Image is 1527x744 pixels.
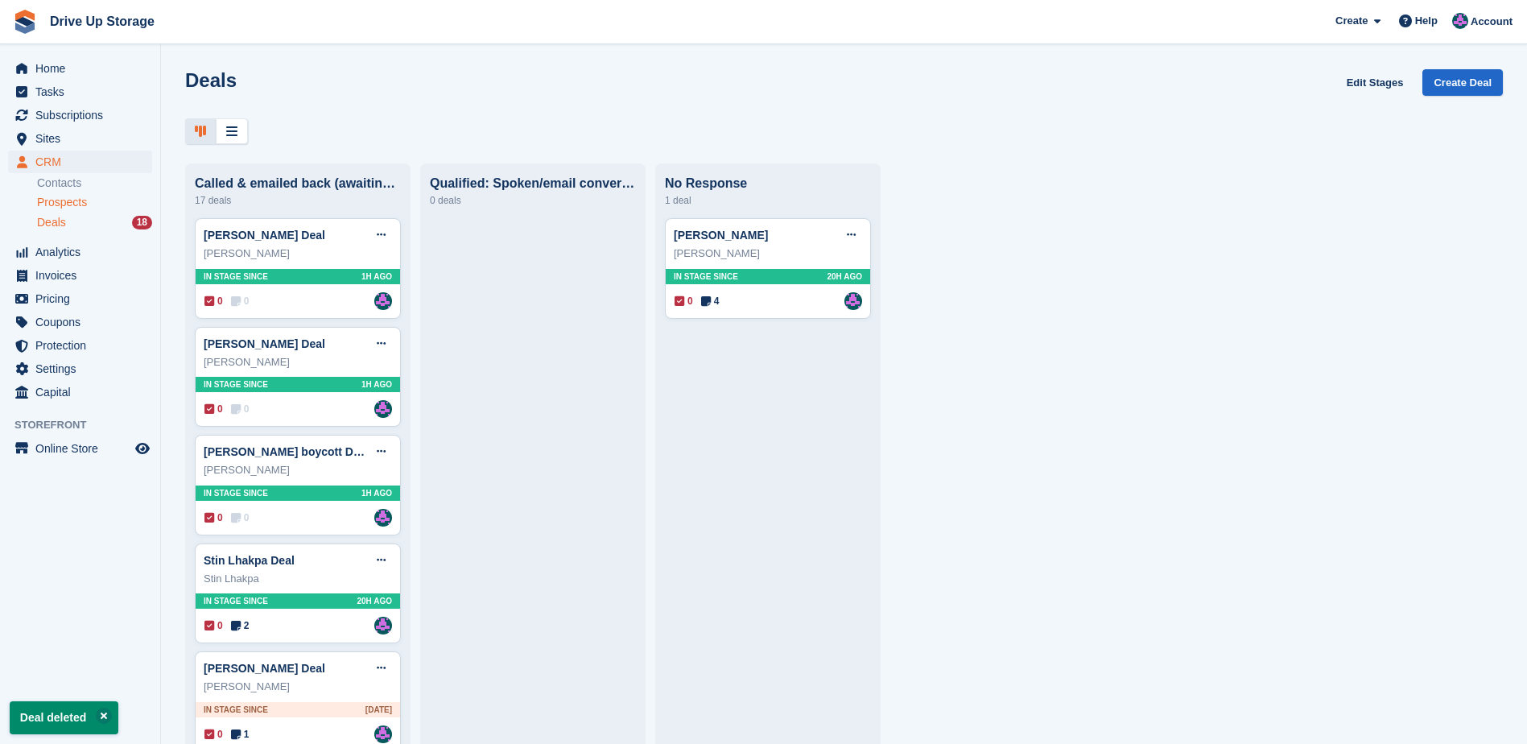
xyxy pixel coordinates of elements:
span: Pricing [35,287,132,310]
div: 0 deals [430,191,636,210]
img: Andy [844,292,862,310]
a: Preview store [133,439,152,458]
span: Online Store [35,437,132,460]
div: [PERSON_NAME] [204,462,392,478]
img: Andy [1452,13,1468,29]
span: Account [1471,14,1513,30]
a: Deals 18 [37,214,152,231]
div: No Response [665,176,871,191]
span: 1H AGO [361,378,392,391]
a: Stin Lhakpa Deal [204,554,295,567]
a: Drive Up Storage [43,8,161,35]
a: [PERSON_NAME] Deal [204,337,325,350]
a: menu [8,287,152,310]
a: [PERSON_NAME] Deal [204,662,325,675]
img: Andy [374,509,392,527]
span: 1 [231,727,250,742]
span: 0 [204,727,223,742]
span: Storefront [14,417,160,433]
div: [PERSON_NAME] [204,354,392,370]
span: Invoices [35,264,132,287]
a: Create Deal [1422,69,1503,96]
span: 20H AGO [357,595,392,607]
span: 0 [204,618,223,633]
span: 4 [701,294,720,308]
span: Tasks [35,81,132,103]
img: Andy [374,617,392,634]
span: Capital [35,381,132,403]
p: Deal deleted [10,701,118,734]
div: 17 deals [195,191,401,210]
div: 1 deal [665,191,871,210]
div: Stin Lhakpa [204,571,392,587]
a: menu [8,334,152,357]
h1: Deals [185,69,237,91]
span: Create [1335,13,1368,29]
a: [PERSON_NAME] [674,229,768,242]
span: In stage since [204,704,268,716]
span: Protection [35,334,132,357]
span: CRM [35,151,132,173]
span: In stage since [204,378,268,391]
span: 0 [204,402,223,416]
span: Prospects [37,195,87,210]
a: menu [8,81,152,103]
span: In stage since [204,595,268,607]
span: 0 [204,510,223,525]
img: Andy [374,400,392,418]
span: 0 [231,294,250,308]
div: [PERSON_NAME] [674,246,862,262]
img: stora-icon-8386f47178a22dfd0bd8f6a31ec36ba5ce8667c1dd55bd0f319d3a0aa187defe.svg [13,10,37,34]
span: [DATE] [365,704,392,716]
a: menu [8,264,152,287]
a: [PERSON_NAME] boycott Deal [204,445,369,458]
a: menu [8,381,152,403]
a: Prospects [37,194,152,211]
span: 0 [675,294,693,308]
a: menu [8,437,152,460]
img: Andy [374,725,392,743]
a: menu [8,311,152,333]
span: Settings [35,358,132,380]
span: 20H AGO [827,271,862,283]
span: In stage since [204,487,268,499]
span: Help [1415,13,1438,29]
span: 0 [231,510,250,525]
span: Analytics [35,241,132,263]
span: 0 [231,402,250,416]
a: Edit Stages [1340,69,1410,96]
span: Subscriptions [35,104,132,126]
span: 1H AGO [361,487,392,499]
span: In stage since [674,271,738,283]
span: 2 [231,618,250,633]
span: Deals [37,215,66,230]
div: [PERSON_NAME] [204,246,392,262]
span: 1H AGO [361,271,392,283]
a: menu [8,358,152,380]
img: Andy [374,292,392,310]
span: In stage since [204,271,268,283]
span: Coupons [35,311,132,333]
div: 18 [132,216,152,229]
a: menu [8,241,152,263]
div: Qualified: Spoken/email conversation with them [430,176,636,191]
div: Called & emailed back (awaiting response) [195,176,401,191]
a: menu [8,57,152,80]
span: Home [35,57,132,80]
a: menu [8,127,152,150]
a: menu [8,104,152,126]
span: 0 [204,294,223,308]
a: Contacts [37,176,152,191]
a: menu [8,151,152,173]
a: [PERSON_NAME] Deal [204,229,325,242]
span: Sites [35,127,132,150]
div: [PERSON_NAME] [204,679,392,695]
